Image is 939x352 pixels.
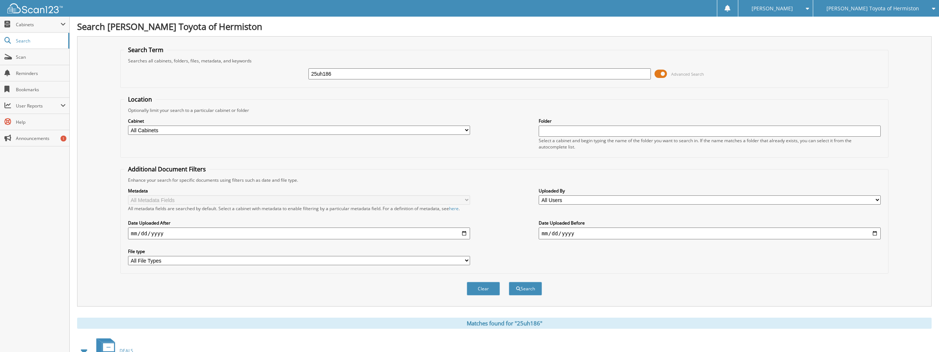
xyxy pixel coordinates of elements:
[128,118,470,124] label: Cabinet
[128,228,470,239] input: start
[449,205,459,212] a: here
[539,118,881,124] label: Folder
[826,6,919,11] span: [PERSON_NAME] Toyota of Hermiston
[16,54,66,60] span: Scan
[124,46,167,54] legend: Search Term
[509,282,542,295] button: Search
[128,205,470,212] div: All metadata fields are searched by default. Select a cabinet with metadata to enable filtering b...
[16,21,61,28] span: Cabinets
[128,248,470,254] label: File type
[16,135,66,141] span: Announcements
[124,165,210,173] legend: Additional Document Filters
[539,188,881,194] label: Uploaded By
[16,103,61,109] span: User Reports
[124,95,156,103] legend: Location
[671,71,704,77] span: Advanced Search
[539,220,881,226] label: Date Uploaded Before
[16,70,66,76] span: Reminders
[124,58,884,64] div: Searches all cabinets, folders, files, metadata, and keywords
[61,136,66,141] div: 1
[16,38,65,44] span: Search
[7,3,63,13] img: scan123-logo-white.svg
[128,188,470,194] label: Metadata
[539,228,881,239] input: end
[539,137,881,150] div: Select a cabinet and begin typing the name of the folder you want to search in. If the name match...
[467,282,500,295] button: Clear
[77,318,932,329] div: Matches found for "25uh186"
[16,86,66,93] span: Bookmarks
[128,220,470,226] label: Date Uploaded After
[16,119,66,125] span: Help
[124,107,884,113] div: Optionally limit your search to a particular cabinet or folder
[124,177,884,183] div: Enhance your search for specific documents using filters such as date and file type.
[77,20,932,33] h1: Search [PERSON_NAME] Toyota of Hermiston
[752,6,793,11] span: [PERSON_NAME]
